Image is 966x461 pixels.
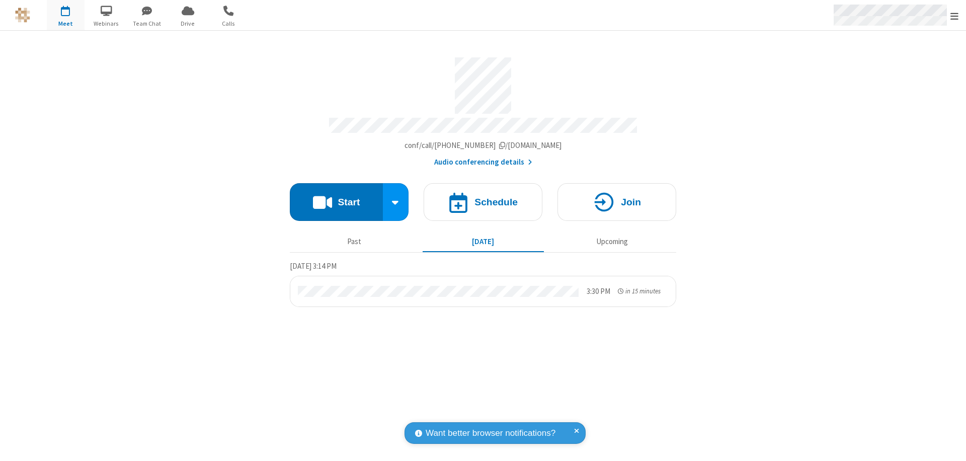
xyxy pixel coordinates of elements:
[557,183,676,221] button: Join
[434,157,532,168] button: Audio conferencing details
[290,260,676,307] section: Today's Meetings
[88,19,125,28] span: Webinars
[587,286,610,297] div: 3:30 PM
[423,232,544,251] button: [DATE]
[290,183,383,221] button: Start
[290,261,337,271] span: [DATE] 3:14 PM
[405,140,562,150] span: Copy my meeting room link
[383,183,409,221] div: Start conference options
[169,19,207,28] span: Drive
[210,19,248,28] span: Calls
[338,197,360,207] h4: Start
[426,427,555,440] span: Want better browser notifications?
[294,232,415,251] button: Past
[551,232,673,251] button: Upcoming
[128,19,166,28] span: Team Chat
[15,8,30,23] img: QA Selenium DO NOT DELETE OR CHANGE
[47,19,85,28] span: Meet
[290,50,676,168] section: Account details
[941,435,958,454] iframe: Chat
[474,197,518,207] h4: Schedule
[424,183,542,221] button: Schedule
[405,140,562,151] button: Copy my meeting room linkCopy my meeting room link
[625,287,661,295] span: in 15 minutes
[621,197,641,207] h4: Join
